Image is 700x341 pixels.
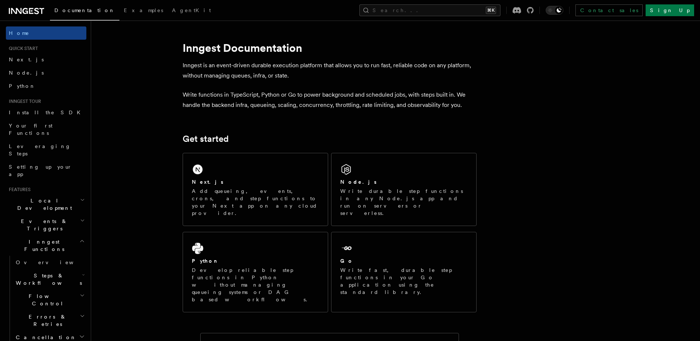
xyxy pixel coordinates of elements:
[359,4,500,16] button: Search...⌘K
[546,6,563,15] button: Toggle dark mode
[183,134,229,144] a: Get started
[183,60,477,81] p: Inngest is an event-driven durable execution platform that allows you to run fast, reliable code ...
[13,313,80,328] span: Errors & Retries
[575,4,643,16] a: Contact sales
[6,98,41,104] span: Inngest tour
[6,215,86,235] button: Events & Triggers
[119,2,168,20] a: Examples
[50,2,119,21] a: Documentation
[6,79,86,93] a: Python
[6,53,86,66] a: Next.js
[6,235,86,256] button: Inngest Functions
[13,310,86,331] button: Errors & Retries
[13,290,86,310] button: Flow Control
[6,140,86,160] a: Leveraging Steps
[13,269,86,290] button: Steps & Workflows
[9,57,44,62] span: Next.js
[183,232,328,312] a: PythonDevelop reliable step functions in Python without managing queueing systems or DAG based wo...
[192,257,219,265] h2: Python
[331,153,477,226] a: Node.jsWrite durable step functions in any Node.js app and run on servers or serverless.
[340,187,467,217] p: Write durable step functions in any Node.js app and run on servers or serverless.
[13,272,82,287] span: Steps & Workflows
[6,194,86,215] button: Local Development
[13,334,76,341] span: Cancellation
[6,197,80,212] span: Local Development
[6,26,86,40] a: Home
[124,7,163,13] span: Examples
[9,164,72,177] span: Setting up your app
[192,187,319,217] p: Add queueing, events, crons, and step functions to your Next app on any cloud provider.
[183,90,477,110] p: Write functions in TypeScript, Python or Go to power background and scheduled jobs, with steps bu...
[6,119,86,140] a: Your first Functions
[192,178,223,186] h2: Next.js
[9,110,85,115] span: Install the SDK
[13,256,86,269] a: Overview
[9,143,71,157] span: Leveraging Steps
[183,153,328,226] a: Next.jsAdd queueing, events, crons, and step functions to your Next app on any cloud provider.
[168,2,215,20] a: AgentKit
[646,4,694,16] a: Sign Up
[9,70,44,76] span: Node.js
[6,187,30,193] span: Features
[486,7,496,14] kbd: ⌘K
[6,218,80,232] span: Events & Triggers
[6,238,79,253] span: Inngest Functions
[172,7,211,13] span: AgentKit
[340,266,467,296] p: Write fast, durable step functions in your Go application using the standard library.
[9,83,36,89] span: Python
[6,66,86,79] a: Node.js
[340,178,377,186] h2: Node.js
[9,29,29,37] span: Home
[183,41,477,54] h1: Inngest Documentation
[16,259,91,265] span: Overview
[192,266,319,303] p: Develop reliable step functions in Python without managing queueing systems or DAG based workflows.
[6,160,86,181] a: Setting up your app
[54,7,115,13] span: Documentation
[6,46,38,51] span: Quick start
[13,292,80,307] span: Flow Control
[340,257,353,265] h2: Go
[6,106,86,119] a: Install the SDK
[9,123,53,136] span: Your first Functions
[331,232,477,312] a: GoWrite fast, durable step functions in your Go application using the standard library.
